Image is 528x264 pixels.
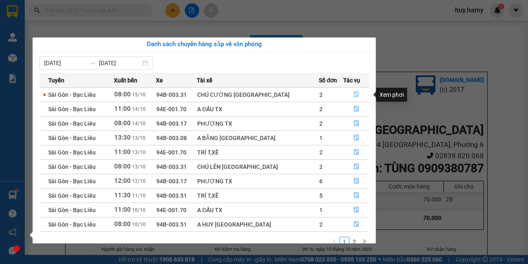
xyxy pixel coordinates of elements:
button: file-done [344,146,369,159]
span: 1 [319,207,323,213]
b: Nhà Xe Hà My [47,5,110,16]
span: file-done [354,135,359,141]
span: Tác vụ [343,76,360,85]
span: 2 [319,221,323,228]
span: Tuyến [48,76,64,85]
div: CHÚ CƯỜNG [GEOGRAPHIC_DATA] [197,90,318,99]
span: Sài Gòn - Bạc Liêu [48,178,96,185]
span: 94B-003.51 [156,221,187,228]
span: to [89,60,96,66]
span: 13/10 [132,135,146,141]
div: CHÚ LÊN [GEOGRAPHIC_DATA] [197,162,318,171]
span: 94B-003.31 [156,91,187,98]
span: 11:30 [114,192,131,199]
span: Sài Gòn - Bạc Liêu [48,221,96,228]
span: 10/10 [132,222,146,227]
button: file-done [344,189,369,202]
span: 2 [319,164,323,170]
b: GỬI : VP Hoà Bình [4,51,96,65]
div: A ĐẤU TX [197,206,318,215]
div: A BẰNG [GEOGRAPHIC_DATA] [197,133,318,143]
div: PHƯƠNG TX [197,177,318,186]
span: file-done [354,207,359,213]
span: 6 [319,178,323,185]
span: 14/10 [132,106,146,112]
span: 10/10 [132,207,146,213]
button: file-done [344,203,369,217]
span: Tài xế [197,76,212,85]
a: 2 [350,237,359,246]
span: 08:00 [114,91,131,98]
div: TRÍ T,XẾ [197,148,318,157]
button: file-done [344,103,369,116]
span: 94E-001.70 [156,207,186,213]
li: 0946 508 595 [4,28,157,39]
span: 12/10 [132,178,146,184]
span: 2 [319,120,323,127]
span: Xuất bến [114,76,137,85]
span: 2 [319,149,323,156]
span: 15/10 [132,92,146,98]
button: left [330,237,339,247]
span: 94B-003.08 [156,135,187,141]
div: TRÍ T,XẾ [197,191,318,200]
span: swap-right [89,60,96,66]
li: 1 [339,237,349,247]
span: 1 [319,135,323,141]
span: 94E-001.70 [156,149,186,156]
span: file-done [354,120,359,127]
span: file-done [354,149,359,156]
span: environment [47,20,54,26]
div: A HUY [GEOGRAPHIC_DATA] [197,220,318,229]
span: 14/10 [132,121,146,126]
div: Danh sách chuyến hàng sắp về văn phòng [39,40,369,49]
span: Sài Gòn - Bạc Liêu [48,135,96,141]
span: Sài Gòn - Bạc Liêu [48,192,96,199]
span: Sài Gòn - Bạc Liêu [48,91,96,98]
span: 94B-003.31 [156,164,187,170]
span: Số đơn [319,76,337,85]
button: file-done [344,218,369,231]
span: Xe [156,76,163,85]
span: 94B-003.51 [156,192,187,199]
span: 11/10 [132,193,146,199]
span: file-done [354,164,359,170]
span: 13:30 [114,134,131,141]
span: 08:00 [114,220,131,228]
span: 11:00 [114,148,131,156]
span: phone [47,30,54,37]
button: file-done [344,88,369,101]
span: 08:00 [114,163,131,170]
button: file-done [344,160,369,173]
span: 11:00 [114,206,131,213]
span: 13/10 [132,150,146,155]
span: file-done [354,91,359,98]
span: 08:00 [114,119,131,127]
span: 13/10 [132,164,146,170]
span: file-done [354,178,359,185]
span: Sài Gòn - Bạc Liêu [48,106,96,112]
div: A ĐẤU TX [197,105,318,114]
li: Previous Page [330,237,339,247]
span: file-done [354,192,359,199]
span: Sài Gòn - Bạc Liêu [48,164,96,170]
button: right [359,237,369,247]
div: PHƯƠNG TX [197,119,318,128]
span: left [332,239,337,244]
li: 2 [349,237,359,247]
a: 1 [340,237,349,246]
span: file-done [354,221,359,228]
span: 94B-003.17 [156,178,187,185]
span: Sài Gòn - Bạc Liêu [48,149,96,156]
button: file-done [344,131,369,145]
li: 995 [PERSON_NAME] [4,18,157,28]
span: 11:00 [114,105,131,112]
input: Từ ngày [44,58,86,68]
span: 12:00 [114,177,131,185]
button: file-done [344,117,369,130]
span: 94B-003.17 [156,120,187,127]
span: 2 [319,106,323,112]
span: 2 [319,91,323,98]
span: 5 [319,192,323,199]
li: Next Page [359,237,369,247]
